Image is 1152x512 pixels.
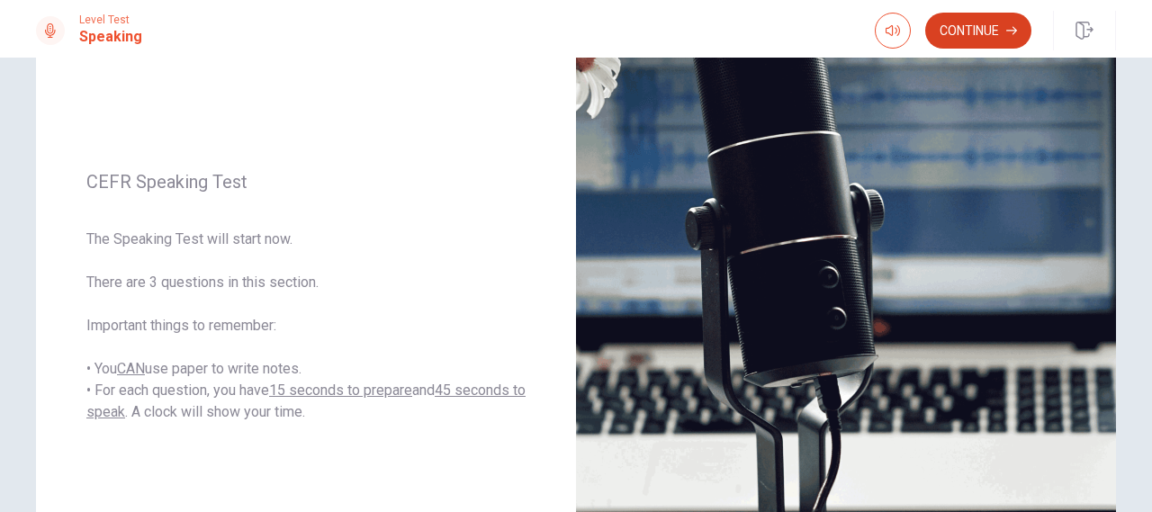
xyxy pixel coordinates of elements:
[117,360,145,377] u: CAN
[79,13,142,26] span: Level Test
[269,382,412,399] u: 15 seconds to prepare
[79,26,142,48] h1: Speaking
[925,13,1031,49] button: Continue
[86,171,526,193] span: CEFR Speaking Test
[86,229,526,423] span: The Speaking Test will start now. There are 3 questions in this section. Important things to reme...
